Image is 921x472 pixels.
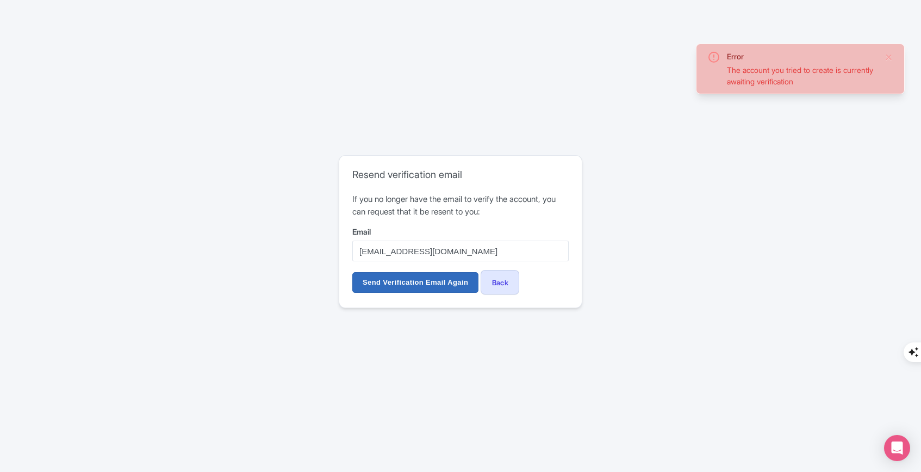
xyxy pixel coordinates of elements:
[352,169,569,181] h2: Resend verification email
[352,241,569,261] input: username@example.com
[352,272,478,293] input: Send Verification Email Again
[352,193,569,218] p: If you no longer have the email to verify the account, you can request that it be resent to you:
[885,51,893,64] button: Close
[481,270,519,295] a: Back
[727,51,876,62] div: Error
[884,435,910,461] div: Open Intercom Messenger
[727,64,876,87] div: The account you tried to create is currently awaiting verification
[352,226,569,237] label: Email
